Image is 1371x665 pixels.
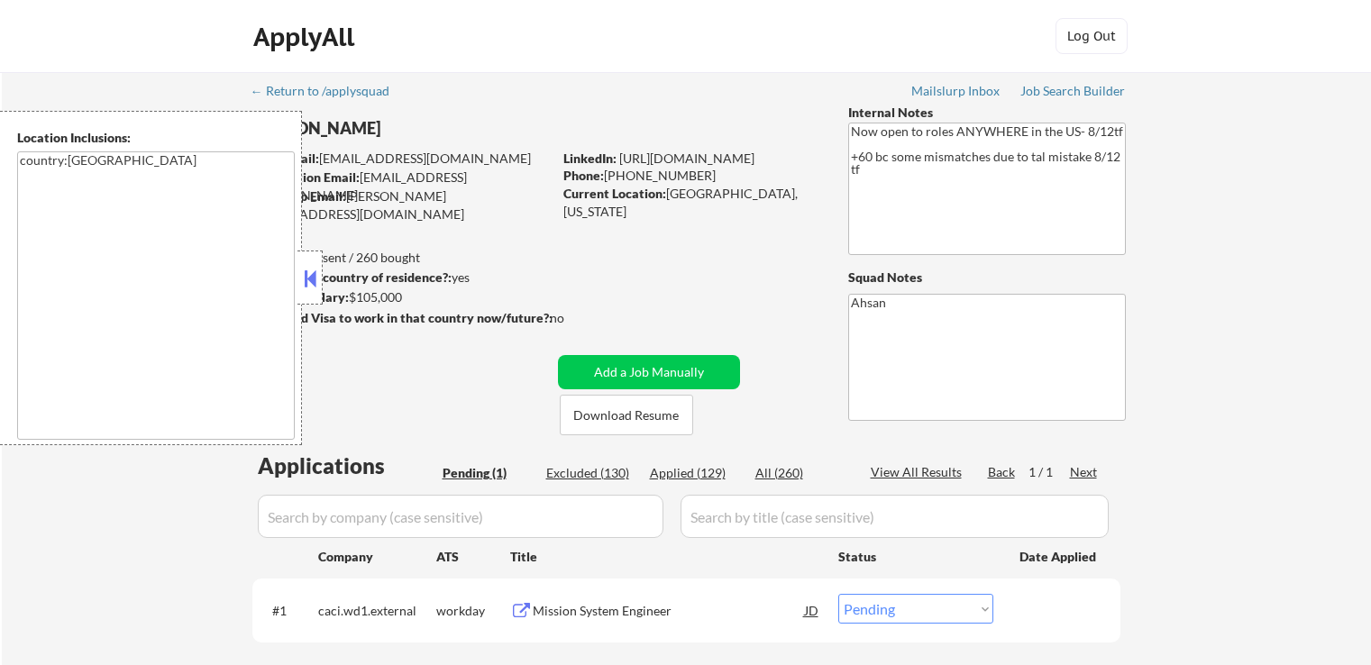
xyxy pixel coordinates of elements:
div: Job Search Builder [1020,85,1126,97]
div: Mission System Engineer [533,602,805,620]
div: [EMAIL_ADDRESS][DOMAIN_NAME] [253,150,552,168]
input: Search by company (case sensitive) [258,495,663,538]
div: Applied (129) [650,464,740,482]
div: ← Return to /applysquad [251,85,407,97]
div: [PERSON_NAME] [252,117,623,140]
strong: Phone: [563,168,604,183]
div: JD [803,594,821,626]
div: 1 / 1 [1028,463,1070,481]
strong: Current Location: [563,186,666,201]
div: Excluded (130) [546,464,636,482]
div: Back [988,463,1017,481]
a: Mailslurp Inbox [911,84,1001,102]
div: Company [318,548,436,566]
a: ← Return to /applysquad [251,84,407,102]
div: yes [251,269,546,287]
div: [GEOGRAPHIC_DATA], [US_STATE] [563,185,818,220]
div: ATS [436,548,510,566]
div: [EMAIL_ADDRESS][DOMAIN_NAME] [253,169,552,204]
div: caci.wd1.external [318,602,436,620]
strong: Will need Visa to work in that country now/future?: [252,310,553,325]
div: [PERSON_NAME][EMAIL_ADDRESS][DOMAIN_NAME] [252,187,552,223]
button: Download Resume [560,395,693,435]
div: workday [436,602,510,620]
div: Mailslurp Inbox [911,85,1001,97]
a: Job Search Builder [1020,84,1126,102]
div: Status [838,540,993,572]
div: #1 [272,602,304,620]
div: Pending (1) [443,464,533,482]
div: View All Results [871,463,967,481]
div: Title [510,548,821,566]
div: All (260) [755,464,845,482]
div: ApplyAll [253,22,360,52]
div: no [550,309,601,327]
button: Add a Job Manually [558,355,740,389]
div: Applications [258,455,436,477]
div: Internal Notes [848,104,1126,122]
div: [PHONE_NUMBER] [563,167,818,185]
button: Log Out [1056,18,1128,54]
div: Date Applied [1019,548,1099,566]
input: Search by title (case sensitive) [681,495,1109,538]
div: 129 sent / 260 bought [251,249,552,267]
div: Next [1070,463,1099,481]
strong: Can work in country of residence?: [251,269,452,285]
div: $105,000 [251,288,552,306]
a: [URL][DOMAIN_NAME] [619,150,754,166]
strong: LinkedIn: [563,150,617,166]
div: Location Inclusions: [17,129,295,147]
div: Squad Notes [848,269,1126,287]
